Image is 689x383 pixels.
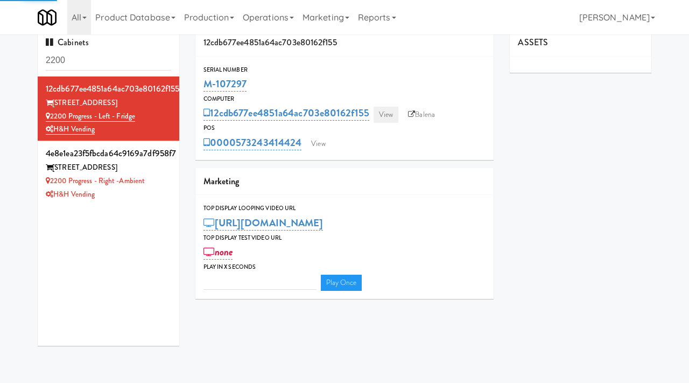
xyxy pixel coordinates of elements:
[38,76,179,141] li: 12cdb677ee4851a64ac703e80162f155[STREET_ADDRESS] 2200 Progress - Left - FridgeH&H Vending
[38,141,179,205] li: 4e8e1ea23f5fbcda64c9169a7df958f7[STREET_ADDRESS] 2200 Progress - Right -AmbientH&H Vending
[46,111,135,122] a: 2200 Progress - Left - Fridge
[46,145,171,162] div: 4e8e1ea23f5fbcda64c9169a7df958f7
[374,107,398,123] a: View
[46,189,95,199] a: H&H Vending
[203,203,486,214] div: Top Display Looping Video Url
[203,175,240,187] span: Marketing
[46,124,95,135] a: H&H Vending
[46,51,171,71] input: Search cabinets
[46,36,89,48] span: Cabinets
[203,106,369,121] a: 12cdb677ee4851a64ac703e80162f155
[306,136,331,152] a: View
[46,161,171,175] div: [STREET_ADDRESS]
[203,123,486,134] div: POS
[403,107,440,123] a: Balena
[203,215,324,231] a: [URL][DOMAIN_NAME]
[203,262,486,273] div: Play in X seconds
[203,65,486,75] div: Serial Number
[195,29,494,57] div: 12cdb677ee4851a64ac703e80162f155
[518,36,548,48] span: ASSETS
[203,233,486,243] div: Top Display Test Video Url
[203,245,233,260] a: none
[203,135,302,150] a: 0000573243414424
[203,76,247,92] a: M-107297
[321,275,362,291] a: Play Once
[38,8,57,27] img: Micromart
[46,176,145,186] a: 2200 Progress - Right -Ambient
[46,81,171,97] div: 12cdb677ee4851a64ac703e80162f155
[46,96,171,110] div: [STREET_ADDRESS]
[203,94,486,105] div: Computer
